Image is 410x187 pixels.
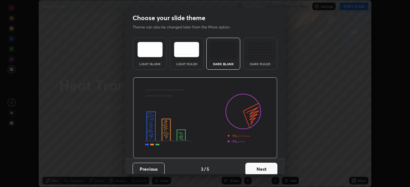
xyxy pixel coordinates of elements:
h4: 5 [207,166,209,172]
img: lightRuledTheme.5fabf969.svg [174,42,199,57]
button: Previous [133,163,165,175]
div: Light Blank [137,62,163,66]
img: darkThemeBanner.d06ce4a2.svg [133,77,277,159]
h4: / [204,166,206,172]
h4: 3 [201,166,203,172]
p: Theme can also be changed later from the More option [133,24,236,30]
div: Light Ruled [174,62,200,66]
button: Next [245,163,277,175]
div: Dark Blank [210,62,236,66]
img: darkTheme.f0cc69e5.svg [211,42,236,57]
img: darkRuledTheme.de295e13.svg [247,42,273,57]
div: Dark Ruled [247,62,273,66]
h2: Choose your slide theme [133,14,205,22]
img: lightTheme.e5ed3b09.svg [137,42,163,57]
